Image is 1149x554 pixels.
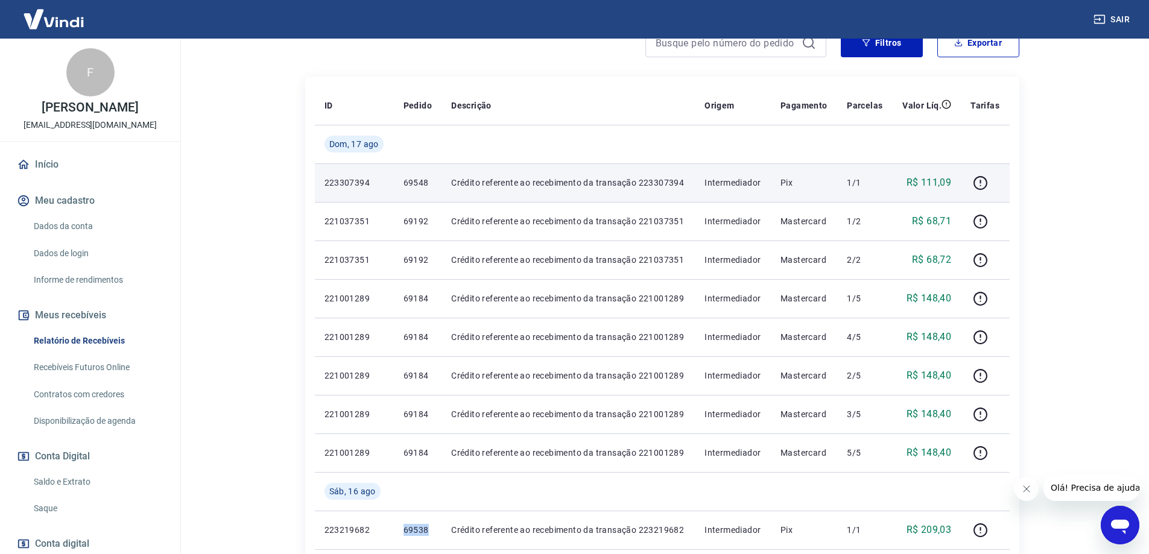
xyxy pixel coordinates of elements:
a: Informe de rendimentos [29,268,166,292]
p: 69184 [404,447,432,459]
button: Meu cadastro [14,187,166,214]
p: [PERSON_NAME] [42,101,138,114]
a: Dados de login [29,241,166,266]
a: Início [14,151,166,178]
p: Intermediador [704,254,761,266]
p: 221037351 [324,215,384,227]
p: Intermediador [704,447,761,459]
p: Mastercard [780,447,828,459]
p: Intermediador [704,408,761,420]
p: Crédito referente ao recebimento da transação 221001289 [451,331,685,343]
p: Parcelas [847,99,882,112]
a: Saldo e Extrato [29,470,166,494]
span: Conta digital [35,535,89,552]
button: Filtros [841,28,923,57]
iframe: Botão para abrir a janela de mensagens [1101,506,1139,544]
p: Intermediador [704,177,761,189]
p: Crédito referente ao recebimento da transação 223219682 [451,524,685,536]
p: Pagamento [780,99,828,112]
p: Crédito referente ao recebimento da transação 221001289 [451,370,685,382]
p: 221001289 [324,370,384,382]
p: 69184 [404,408,432,420]
p: 221001289 [324,447,384,459]
p: Origem [704,99,734,112]
a: Relatório de Recebíveis [29,329,166,353]
p: Pix [780,177,828,189]
p: ID [324,99,333,112]
a: Dados da conta [29,214,166,239]
p: R$ 148,40 [907,368,952,383]
button: Conta Digital [14,443,166,470]
p: 221001289 [324,292,384,304]
p: Intermediador [704,215,761,227]
p: R$ 148,40 [907,445,952,460]
span: Sáb, 16 ago [329,485,376,497]
p: 69538 [404,524,432,536]
p: R$ 148,40 [907,407,952,421]
p: Crédito referente ao recebimento da transação 221037351 [451,215,685,227]
p: Mastercard [780,370,828,382]
p: Descrição [451,99,492,112]
iframe: Mensagem da empresa [1043,474,1139,501]
a: Disponibilização de agenda [29,409,166,433]
p: R$ 148,40 [907,330,952,344]
button: Sair [1091,8,1135,31]
span: Dom, 17 ago [329,138,379,150]
p: Pedido [404,99,432,112]
p: 4/5 [847,331,883,343]
p: 221037351 [324,254,384,266]
iframe: Fechar mensagem [1014,477,1039,501]
span: Olá! Precisa de ajuda? [7,8,101,18]
div: F [66,48,115,96]
p: Mastercard [780,331,828,343]
a: Contratos com credores [29,382,166,407]
p: 69184 [404,292,432,304]
p: Intermediador [704,370,761,382]
p: Mastercard [780,254,828,266]
p: R$ 68,72 [912,253,951,267]
p: 69184 [404,331,432,343]
button: Exportar [937,28,1019,57]
p: Mastercard [780,292,828,304]
p: Mastercard [780,408,828,420]
p: R$ 209,03 [907,523,952,537]
p: 69192 [404,215,432,227]
button: Meus recebíveis [14,302,166,329]
p: 69548 [404,177,432,189]
p: Crédito referente ao recebimento da transação 223307394 [451,177,685,189]
p: [EMAIL_ADDRESS][DOMAIN_NAME] [24,119,157,131]
p: Mastercard [780,215,828,227]
p: Crédito referente ao recebimento da transação 221001289 [451,408,685,420]
a: Recebíveis Futuros Online [29,355,166,380]
p: 1/2 [847,215,883,227]
p: 69192 [404,254,432,266]
p: 223219682 [324,524,384,536]
p: Crédito referente ao recebimento da transação 221001289 [451,447,685,459]
p: 2/2 [847,254,883,266]
input: Busque pelo número do pedido [656,34,797,52]
p: 221001289 [324,408,384,420]
p: 3/5 [847,408,883,420]
p: 69184 [404,370,432,382]
p: Intermediador [704,292,761,304]
p: Crédito referente ao recebimento da transação 221001289 [451,292,685,304]
p: 5/5 [847,447,883,459]
a: Saque [29,496,166,521]
p: R$ 111,09 [907,175,952,190]
p: Intermediador [704,524,761,536]
p: 1/1 [847,177,883,189]
p: Pix [780,524,828,536]
p: 221001289 [324,331,384,343]
p: Tarifas [970,99,999,112]
p: Valor Líq. [902,99,942,112]
p: 223307394 [324,177,384,189]
p: R$ 148,40 [907,291,952,306]
p: R$ 68,71 [912,214,951,228]
p: Crédito referente ao recebimento da transação 221037351 [451,254,685,266]
p: 2/5 [847,370,883,382]
p: Intermediador [704,331,761,343]
p: 1/5 [847,292,883,304]
img: Vindi [14,1,93,37]
p: 1/1 [847,524,883,536]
